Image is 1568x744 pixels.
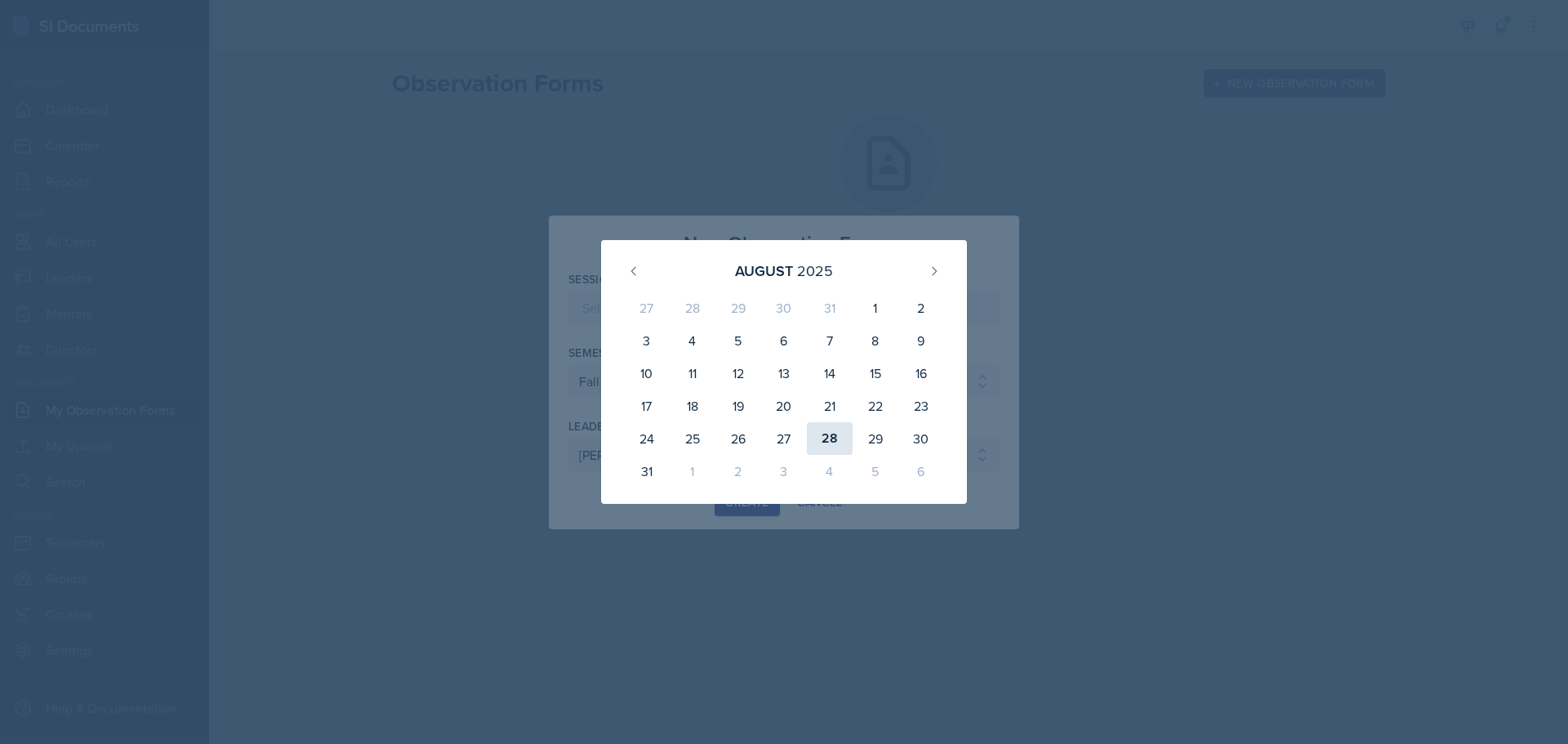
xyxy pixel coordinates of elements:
[670,422,715,455] div: 25
[807,455,853,488] div: 4
[670,455,715,488] div: 1
[715,292,761,324] div: 29
[761,292,807,324] div: 30
[624,455,670,488] div: 31
[898,324,944,357] div: 9
[853,390,898,422] div: 22
[761,324,807,357] div: 6
[715,357,761,390] div: 12
[853,357,898,390] div: 15
[898,292,944,324] div: 2
[761,357,807,390] div: 13
[715,390,761,422] div: 19
[624,357,670,390] div: 10
[624,390,670,422] div: 17
[761,390,807,422] div: 20
[670,324,715,357] div: 4
[807,390,853,422] div: 21
[853,422,898,455] div: 29
[670,390,715,422] div: 18
[624,422,670,455] div: 24
[898,357,944,390] div: 16
[761,422,807,455] div: 27
[715,324,761,357] div: 5
[853,292,898,324] div: 1
[807,422,853,455] div: 28
[761,455,807,488] div: 3
[898,455,944,488] div: 6
[853,455,898,488] div: 5
[797,260,833,282] div: 2025
[624,324,670,357] div: 3
[807,357,853,390] div: 14
[624,292,670,324] div: 27
[715,422,761,455] div: 26
[898,422,944,455] div: 30
[735,260,793,282] div: August
[670,357,715,390] div: 11
[807,324,853,357] div: 7
[715,455,761,488] div: 2
[807,292,853,324] div: 31
[898,390,944,422] div: 23
[670,292,715,324] div: 28
[853,324,898,357] div: 8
